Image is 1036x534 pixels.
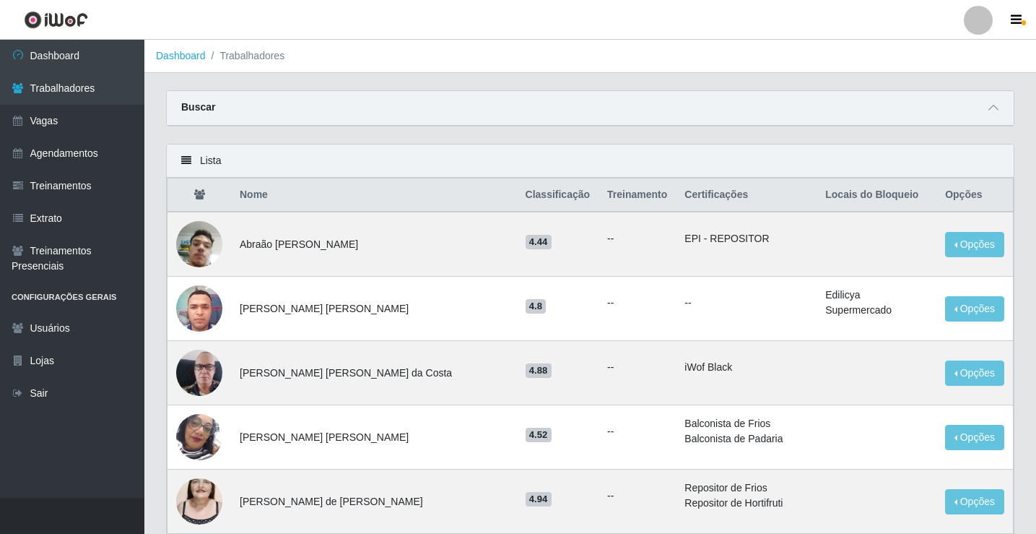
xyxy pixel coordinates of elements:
[231,405,517,470] td: [PERSON_NAME] [PERSON_NAME]
[526,428,552,442] span: 4.52
[684,496,808,511] li: Repositor de Hortifruti
[684,416,808,431] li: Balconista de Frios
[676,178,817,212] th: Certificações
[607,488,667,504] ul: --
[526,299,547,314] span: 4.8
[526,492,552,507] span: 4.94
[231,277,517,341] td: [PERSON_NAME] [PERSON_NAME]
[598,178,676,212] th: Treinamento
[817,178,936,212] th: Locais do Bloqueio
[176,396,222,478] img: 1706051965739.jpeg
[206,48,285,64] li: Trabalhadores
[936,178,1013,212] th: Opções
[526,363,552,378] span: 4.88
[607,231,667,246] ul: --
[607,360,667,375] ul: --
[144,40,1036,73] nav: breadcrumb
[231,341,517,405] td: [PERSON_NAME] [PERSON_NAME] da Costa
[684,296,808,311] p: --
[607,424,667,439] ul: --
[176,277,222,339] img: 1754753909287.jpeg
[156,50,206,61] a: Dashboard
[825,288,928,318] li: Edilicya Supermercado
[24,11,88,29] img: CoreUI Logo
[684,431,808,447] li: Balconista de Padaria
[176,203,222,285] img: 1744297850969.jpeg
[684,481,808,496] li: Repositor de Frios
[517,178,599,212] th: Classificação
[945,296,1004,322] button: Opções
[945,425,1004,450] button: Opções
[176,332,222,414] img: 1745880395418.jpeg
[167,145,1014,178] div: Lista
[607,296,667,311] ul: --
[945,232,1004,257] button: Opções
[526,235,552,249] span: 4.44
[684,360,808,375] li: iWof Black
[231,178,517,212] th: Nome
[231,470,517,534] td: [PERSON_NAME] de [PERSON_NAME]
[684,231,808,246] li: EPI - REPOSITOR
[945,489,1004,514] button: Opções
[181,101,215,113] strong: Buscar
[945,361,1004,386] button: Opções
[231,212,517,277] td: Abraão [PERSON_NAME]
